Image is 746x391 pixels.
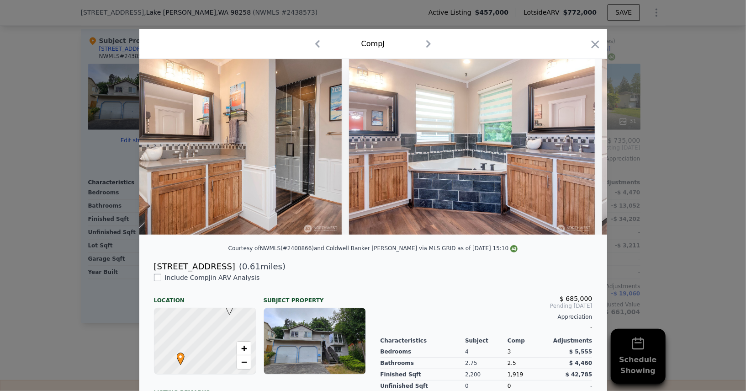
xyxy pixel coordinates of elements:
[154,289,256,304] div: Location
[569,360,592,366] span: $ 4,460
[381,302,593,310] span: Pending [DATE]
[228,245,518,252] div: Courtesy of NWMLS (#2400866) and Coldwell Banker [PERSON_NAME] via MLS GRID as of [DATE] 15:10
[381,337,466,344] div: Characteristics
[175,350,187,364] span: •
[381,346,466,358] div: Bedrooms
[242,262,260,271] span: 0.61
[508,337,550,344] div: Comp
[465,369,508,380] div: 2,200
[381,313,593,321] div: Appreciation
[510,245,518,252] img: NWMLS Logo
[349,59,595,235] img: Property Img
[508,371,523,378] span: 1,919
[550,337,593,344] div: Adjustments
[235,260,286,273] span: ( miles)
[241,343,247,354] span: +
[560,295,592,302] span: $ 685,000
[237,342,251,355] a: Zoom in
[175,353,180,358] div: •
[465,346,508,358] div: 4
[154,260,235,273] div: [STREET_ADDRESS]
[237,355,251,369] a: Zoom out
[508,348,511,355] span: 3
[381,369,466,380] div: Finished Sqft
[361,38,385,49] div: Comp J
[161,274,264,281] span: Include Comp J in ARV Analysis
[241,356,247,368] span: −
[465,337,508,344] div: Subject
[465,358,508,369] div: 2.75
[264,289,366,304] div: Subject Property
[569,348,592,355] span: $ 5,555
[566,371,593,378] span: $ 42,785
[381,321,593,333] div: -
[508,358,550,369] div: 2.5
[96,59,342,235] img: Property Img
[508,383,511,389] span: 0
[381,358,466,369] div: Bathrooms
